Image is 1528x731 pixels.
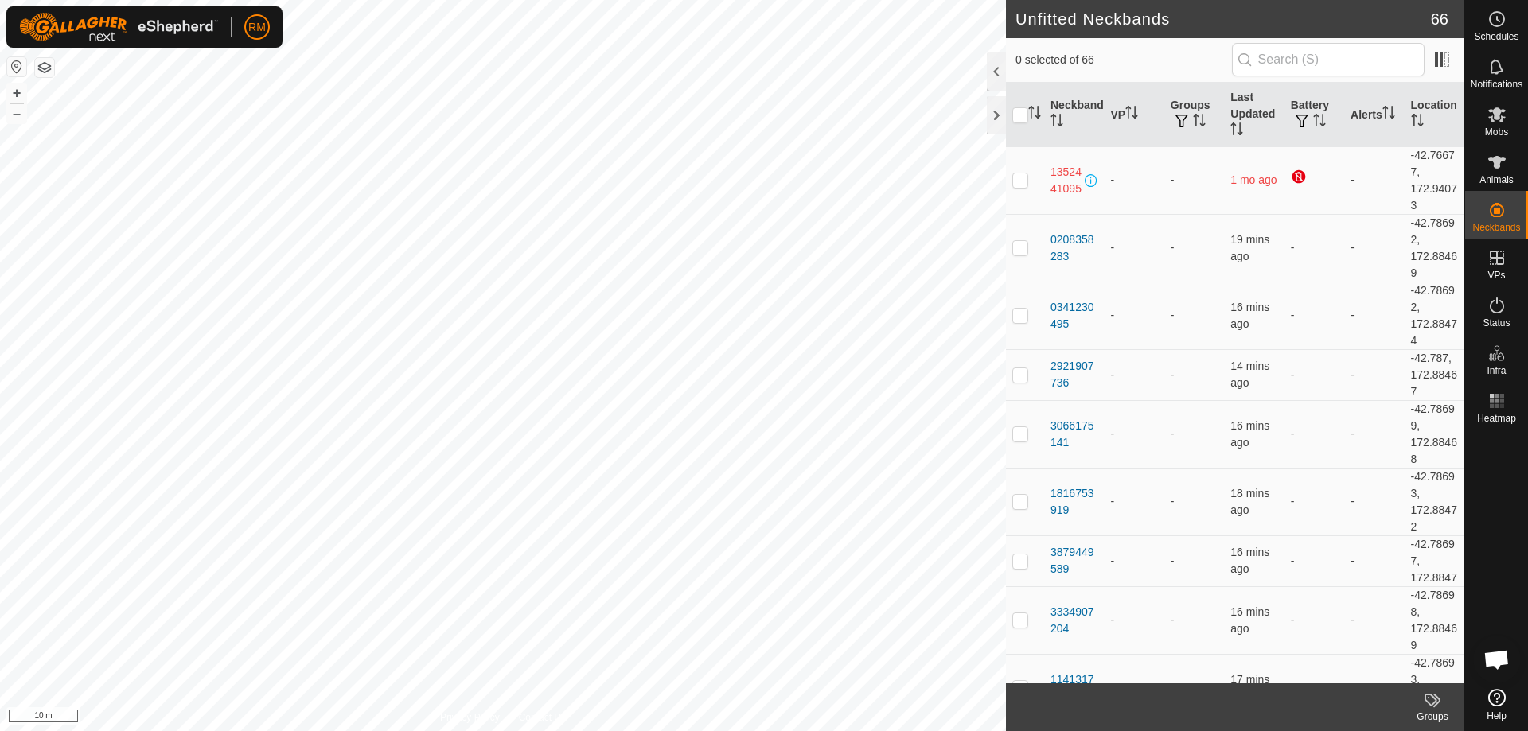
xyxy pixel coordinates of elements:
[1405,586,1464,654] td: -42.78698, 172.88469
[1110,173,1114,186] app-display-virtual-paddock-transition: -
[1344,282,1404,349] td: -
[1230,487,1269,516] span: 21 Sept 2025, 9:29 am
[1050,418,1097,451] div: 3066175141
[1465,682,1528,727] a: Help
[1405,282,1464,349] td: -42.78692, 172.88474
[1344,468,1404,535] td: -
[1487,270,1505,280] span: VPs
[1487,711,1507,721] span: Help
[1230,419,1269,449] span: 21 Sept 2025, 9:30 am
[1344,586,1404,654] td: -
[1405,535,1464,586] td: -42.78697, 172.8847
[1110,309,1114,321] app-display-virtual-paddock-transition: -
[1230,605,1269,635] span: 21 Sept 2025, 9:31 am
[1284,654,1344,721] td: -
[1344,214,1404,282] td: -
[1344,400,1404,468] td: -
[7,104,26,123] button: –
[1110,427,1114,440] app-display-virtual-paddock-transition: -
[1230,233,1269,262] span: 21 Sept 2025, 9:28 am
[1125,108,1138,121] p-sorticon: Activate to sort
[1479,175,1514,185] span: Animals
[1344,349,1404,400] td: -
[1050,164,1082,197] div: 1352441095
[1224,83,1284,147] th: Last Updated
[1110,681,1114,694] app-display-virtual-paddock-transition: -
[1411,116,1424,129] p-sorticon: Activate to sort
[1284,535,1344,586] td: -
[1110,495,1114,507] app-display-virtual-paddock-transition: -
[1405,349,1464,400] td: -42.787, 172.88467
[1164,214,1224,282] td: -
[1110,368,1114,381] app-display-virtual-paddock-transition: -
[1164,535,1224,586] td: -
[1230,360,1269,389] span: 21 Sept 2025, 9:33 am
[19,13,218,41] img: Gallagher Logo
[1164,654,1224,721] td: -
[7,84,26,103] button: +
[1110,241,1114,254] app-display-virtual-paddock-transition: -
[1050,116,1063,129] p-sorticon: Activate to sort
[1313,116,1326,129] p-sorticon: Activate to sort
[1110,554,1114,567] app-display-virtual-paddock-transition: -
[1015,10,1431,29] h2: Unfitted Neckbands
[1382,108,1395,121] p-sorticon: Activate to sort
[1050,299,1097,332] div: 0341230495
[1485,127,1508,137] span: Mobs
[248,19,266,36] span: RM
[519,710,566,725] a: Contact Us
[1473,636,1521,683] div: Open chat
[1164,146,1224,214] td: -
[1474,32,1518,41] span: Schedules
[1164,282,1224,349] td: -
[1044,83,1104,147] th: Neckband
[7,57,26,76] button: Reset Map
[1405,83,1464,147] th: Location
[35,58,54,77] button: Map Layers
[1230,546,1269,575] span: 21 Sept 2025, 9:31 am
[1050,231,1097,265] div: 0208358283
[1405,468,1464,535] td: -42.78693, 172.88472
[1230,673,1269,702] span: 21 Sept 2025, 9:29 am
[1050,544,1097,577] div: 3879449589
[1344,83,1404,147] th: Alerts
[1471,80,1522,89] span: Notifications
[1232,43,1425,76] input: Search (S)
[1050,358,1097,391] div: 2921907736
[1284,282,1344,349] td: -
[1487,366,1506,375] span: Infra
[1193,116,1206,129] p-sorticon: Activate to sort
[1104,83,1164,147] th: VP
[1230,125,1243,138] p-sorticon: Activate to sort
[1028,108,1041,121] p-sorticon: Activate to sort
[1050,485,1097,519] div: 1816753919
[1405,654,1464,721] td: -42.78693, 172.88467
[1284,349,1344,400] td: -
[1284,468,1344,535] td: -
[1344,535,1404,586] td: -
[1164,349,1224,400] td: -
[1284,83,1344,147] th: Battery
[1401,710,1464,724] div: Groups
[1284,400,1344,468] td: -
[1015,52,1232,68] span: 0 selected of 66
[1164,83,1224,147] th: Groups
[1344,146,1404,214] td: -
[1405,146,1464,214] td: -42.76677, 172.94073
[1477,414,1516,423] span: Heatmap
[1230,173,1277,186] span: 13 Aug 2025, 5:07 pm
[1110,613,1114,626] app-display-virtual-paddock-transition: -
[1344,654,1404,721] td: -
[1164,468,1224,535] td: -
[1431,7,1448,31] span: 66
[1164,586,1224,654] td: -
[1164,400,1224,468] td: -
[1405,214,1464,282] td: -42.78692, 172.88469
[1284,214,1344,282] td: -
[1050,671,1097,705] div: 1141317081
[440,710,500,725] a: Privacy Policy
[1230,301,1269,330] span: 21 Sept 2025, 9:31 am
[1050,604,1097,637] div: 3334907204
[1483,318,1510,328] span: Status
[1472,223,1520,232] span: Neckbands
